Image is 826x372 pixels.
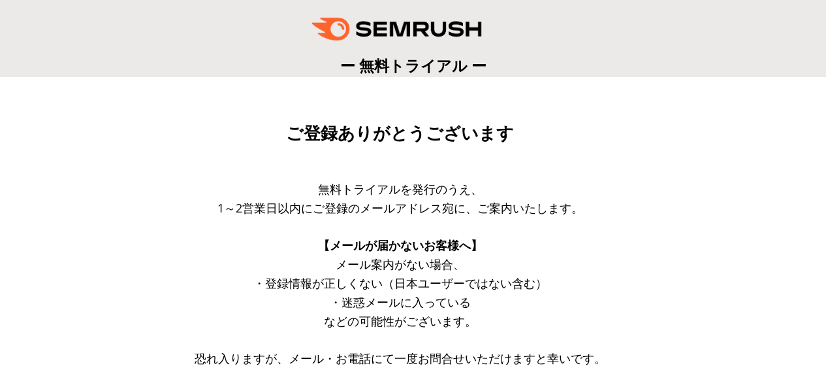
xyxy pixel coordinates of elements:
[195,350,606,366] span: 恐れ入りますが、メール・お電話にて一度お問合せいただけますと幸いです。
[324,313,477,329] span: などの可能性がございます。
[318,237,483,253] span: 【メールが届かないお客様へ】
[286,124,514,143] span: ご登録ありがとうございます
[217,200,583,216] span: 1～2営業日以内にご登録のメールアドレス宛に、ご案内いたします。
[330,294,471,310] span: ・迷惑メールに入っている
[336,256,465,272] span: メール案内がない場合、
[253,275,547,291] span: ・登録情報が正しくない（日本ユーザーではない含む）
[340,55,486,76] span: ー 無料トライアル ー
[318,181,483,197] span: 無料トライアルを発行のうえ、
